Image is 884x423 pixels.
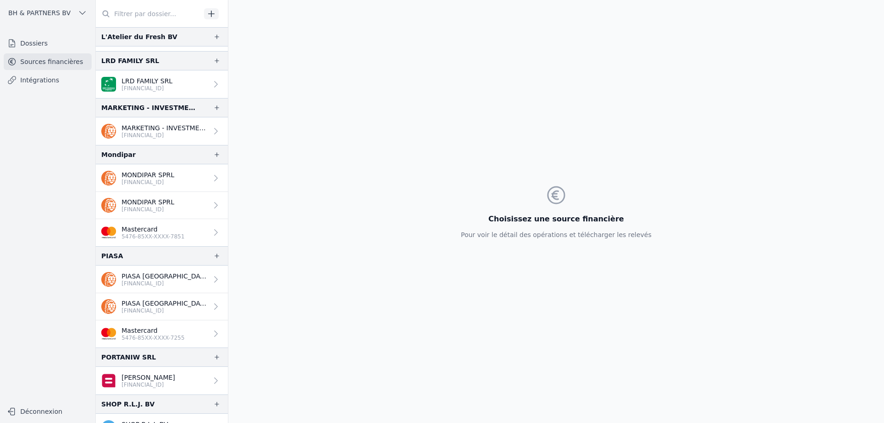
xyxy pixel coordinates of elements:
img: ing.png [101,171,116,185]
img: ing.png [101,198,116,213]
div: PORTANIW SRL [101,352,156,363]
div: L'Atelier du Fresh BV [101,31,177,42]
p: MONDIPAR SPRL [122,197,174,207]
img: imageedit_2_6530439554.png [101,326,116,341]
img: belfius-1.png [101,373,116,388]
div: PIASA [101,250,123,261]
p: 5476-85XX-XXXX-7851 [122,233,185,240]
p: [FINANCIAL_ID] [122,132,208,139]
p: PIASA [GEOGRAPHIC_DATA] SRL [122,299,208,308]
p: Mastercard [122,326,185,335]
img: ing.png [101,124,116,139]
a: MARKETING - INVESTMENT - CONSULTING SA [FINANCIAL_ID] [96,117,228,145]
img: ing.png [101,299,116,314]
a: Mastercard 5476-85XX-XXXX-7851 [96,219,228,246]
p: MONDIPAR SPRL [122,170,174,180]
button: Déconnexion [4,404,92,419]
p: [FINANCIAL_ID] [122,280,208,287]
p: [FINANCIAL_ID] [122,179,174,186]
p: [FINANCIAL_ID] [122,307,208,314]
a: PIASA [GEOGRAPHIC_DATA] SRL [FINANCIAL_ID] [96,266,228,293]
p: Mastercard [122,225,185,234]
button: BH & PARTNERS BV [4,6,92,20]
a: MONDIPAR SPRL [FINANCIAL_ID] [96,164,228,192]
div: LRD FAMILY SRL [101,55,159,66]
p: 5476-85XX-XXXX-7255 [122,334,185,342]
p: LRD FAMILY SRL [122,76,173,86]
p: [FINANCIAL_ID] [122,206,174,213]
div: Mondipar [101,149,136,160]
span: BH & PARTNERS BV [8,8,70,17]
p: [PERSON_NAME] [122,373,175,382]
img: imageedit_2_6530439554.png [101,225,116,240]
a: LRD FAMILY SRL [FINANCIAL_ID] [96,70,228,98]
a: Sources financières [4,53,92,70]
h3: Choisissez une source financière [461,214,651,225]
div: SHOP R.L.J. BV [101,399,155,410]
a: [PERSON_NAME] [FINANCIAL_ID] [96,367,228,394]
div: MARKETING - INVESTMENT - CONSULTING SA [101,102,198,113]
p: Pour voir le détail des opérations et télécharger les relevés [461,230,651,239]
img: BNP_BE_BUSINESS_GEBABEBB.png [101,77,116,92]
input: Filtrer par dossier... [96,6,201,22]
p: [FINANCIAL_ID] [122,381,175,388]
a: Mastercard 5476-85XX-XXXX-7255 [96,320,228,348]
a: Dossiers [4,35,92,52]
a: Intégrations [4,72,92,88]
img: ing.png [101,272,116,287]
p: PIASA [GEOGRAPHIC_DATA] SRL [122,272,208,281]
p: [FINANCIAL_ID] [122,85,173,92]
a: MONDIPAR SPRL [FINANCIAL_ID] [96,192,228,219]
p: MARKETING - INVESTMENT - CONSULTING SA [122,123,208,133]
a: PIASA [GEOGRAPHIC_DATA] SRL [FINANCIAL_ID] [96,293,228,320]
